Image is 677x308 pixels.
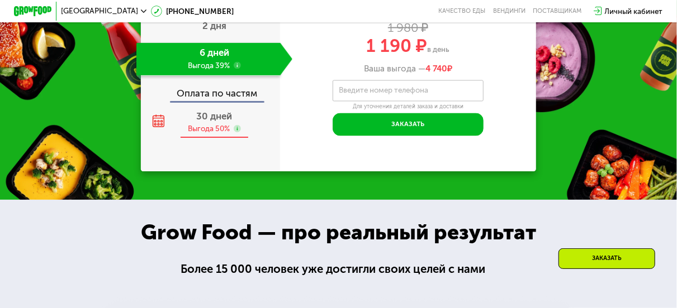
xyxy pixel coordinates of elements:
div: поставщикам [533,7,582,15]
div: Оплата по частям [142,79,280,101]
button: Заказать [333,113,483,136]
span: 2 дня [202,20,226,31]
div: Заказать [558,248,655,269]
div: Выгода 50% [188,123,230,134]
label: Введите номер телефона [339,88,428,93]
span: в день [427,45,449,54]
div: Более 15 000 человек уже достигли своих целей с нами [181,261,496,278]
span: 30 дней [196,110,232,122]
span: 4 740 [425,64,447,74]
a: Качество еды [439,7,486,15]
a: [PHONE_NUMBER] [151,6,234,17]
a: Вендинги [493,7,525,15]
span: [GEOGRAPHIC_DATA] [61,7,138,15]
div: Ваша выгода — [280,64,536,74]
span: ₽ [425,64,452,74]
div: Личный кабинет [605,6,663,17]
span: 1 190 ₽ [366,36,427,57]
div: Для уточнения деталей заказа и доставки [333,104,483,111]
div: 1 980 ₽ [280,23,536,33]
div: Grow Food — про реальный результат [125,217,552,249]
